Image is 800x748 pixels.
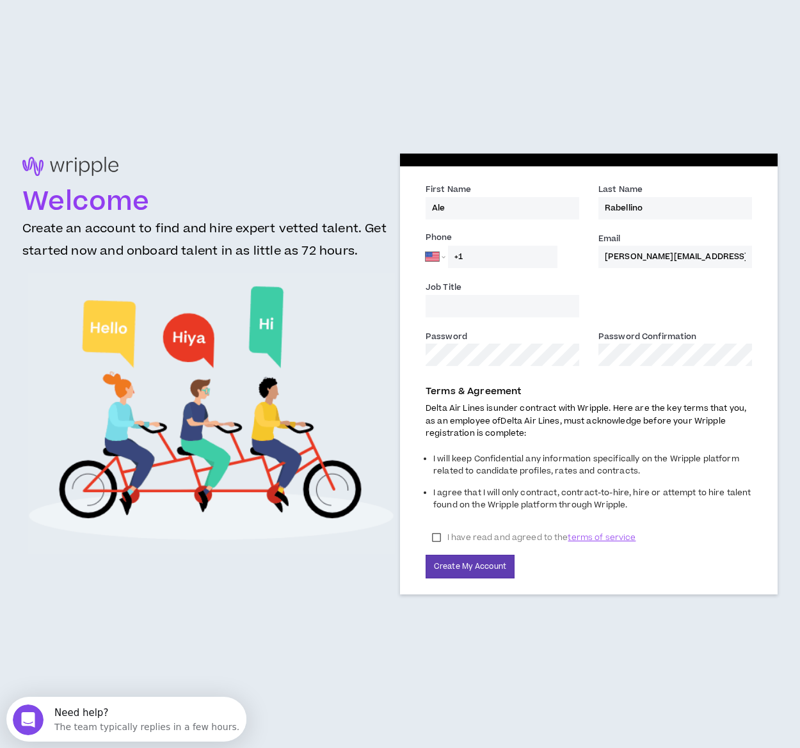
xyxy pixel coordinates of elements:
[433,484,752,518] li: I agree that I will only contract, contract-to-hire, hire or attempt to hire talent found on the ...
[598,184,643,198] label: Last Name
[22,157,118,183] img: logo-brand.png
[5,5,245,40] div: Open Intercom Messenger
[48,11,233,21] div: Need help?
[6,697,246,742] iframe: Intercom live chat discovery launcher
[598,331,697,345] label: Password Confirmation
[433,450,752,484] li: I will keep Confidential any information specifically on the Wripple platform related to candidat...
[426,385,752,399] p: Terms & Agreement
[426,282,461,296] label: Job Title
[598,233,621,247] label: Email
[568,531,636,544] span: terms of service
[13,704,44,735] iframe: Intercom live chat
[426,232,579,246] label: Phone
[22,218,400,273] h3: Create an account to find and hire expert vetted talent. Get started now and onboard talent in as...
[426,555,515,578] button: Create My Account
[426,331,467,345] label: Password
[426,184,471,198] label: First Name
[426,402,752,440] p: Delta Air Lines is under contract with Wripple. Here are the key terms that you, as an employee o...
[28,273,395,554] img: Welcome to Wripple
[426,528,642,547] label: I have read and agreed to the
[22,187,400,218] h1: Welcome
[48,21,233,35] div: The team typically replies in a few hours.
